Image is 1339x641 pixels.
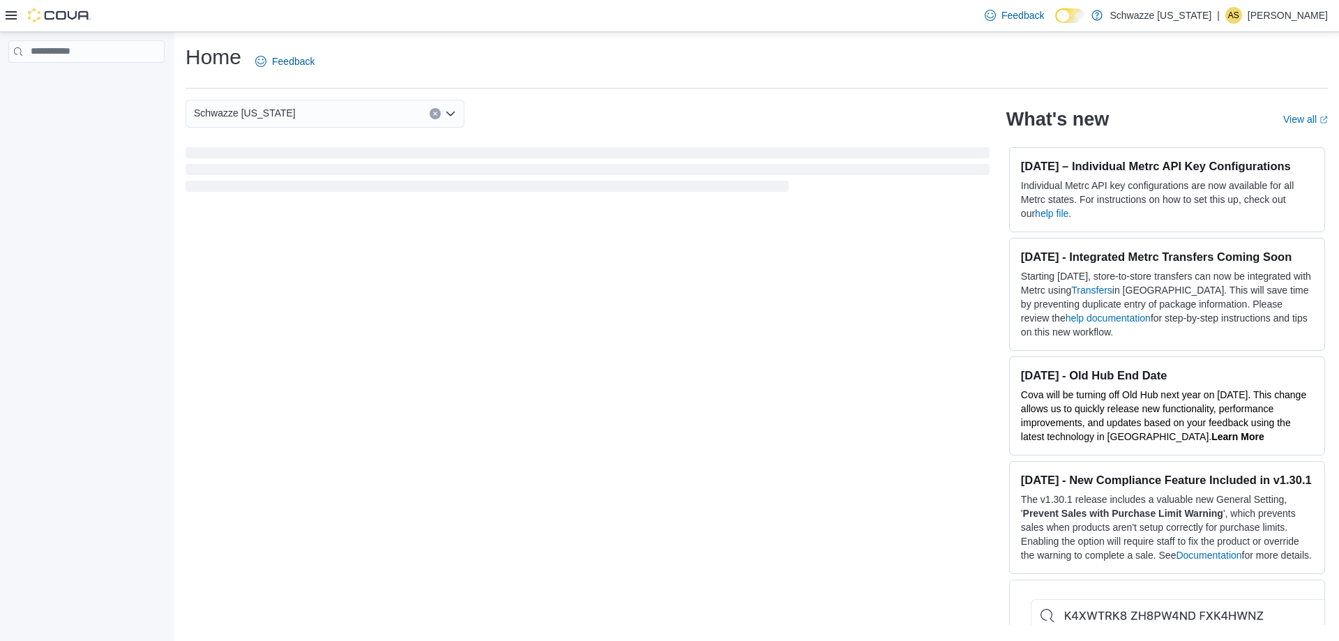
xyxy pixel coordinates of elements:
[1110,7,1211,24] p: Schwazze [US_STATE]
[186,43,241,71] h1: Home
[1006,108,1109,130] h2: What's new
[1055,8,1084,23] input: Dark Mode
[1021,269,1313,339] p: Starting [DATE], store-to-store transfers can now be integrated with Metrc using in [GEOGRAPHIC_D...
[1021,159,1313,173] h3: [DATE] – Individual Metrc API Key Configurations
[1021,368,1313,382] h3: [DATE] - Old Hub End Date
[250,47,320,75] a: Feedback
[1176,550,1241,561] a: Documentation
[1021,250,1313,264] h3: [DATE] - Integrated Metrc Transfers Coming Soon
[445,108,456,119] button: Open list of options
[1071,285,1112,296] a: Transfers
[1319,116,1328,124] svg: External link
[979,1,1050,29] a: Feedback
[1248,7,1328,24] p: [PERSON_NAME]
[1021,473,1313,487] h3: [DATE] - New Compliance Feature Included in v1.30.1
[28,8,91,22] img: Cova
[1021,389,1306,442] span: Cova will be turning off Old Hub next year on [DATE]. This change allows us to quickly release ne...
[1225,7,1242,24] div: Annette Sanders
[8,66,165,99] nav: Complex example
[1021,179,1313,220] p: Individual Metrc API key configurations are now available for all Metrc states. For instructions ...
[1211,431,1264,442] a: Learn More
[186,150,990,195] span: Loading
[1055,23,1056,24] span: Dark Mode
[1283,114,1328,125] a: View allExternal link
[1228,7,1239,24] span: AS
[430,108,441,119] button: Clear input
[194,105,296,121] span: Schwazze [US_STATE]
[1023,508,1223,519] strong: Prevent Sales with Purchase Limit Warning
[1021,492,1313,562] p: The v1.30.1 release includes a valuable new General Setting, ' ', which prevents sales when produ...
[1001,8,1044,22] span: Feedback
[1035,208,1068,219] a: help file
[272,54,315,68] span: Feedback
[1217,7,1220,24] p: |
[1066,312,1151,324] a: help documentation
